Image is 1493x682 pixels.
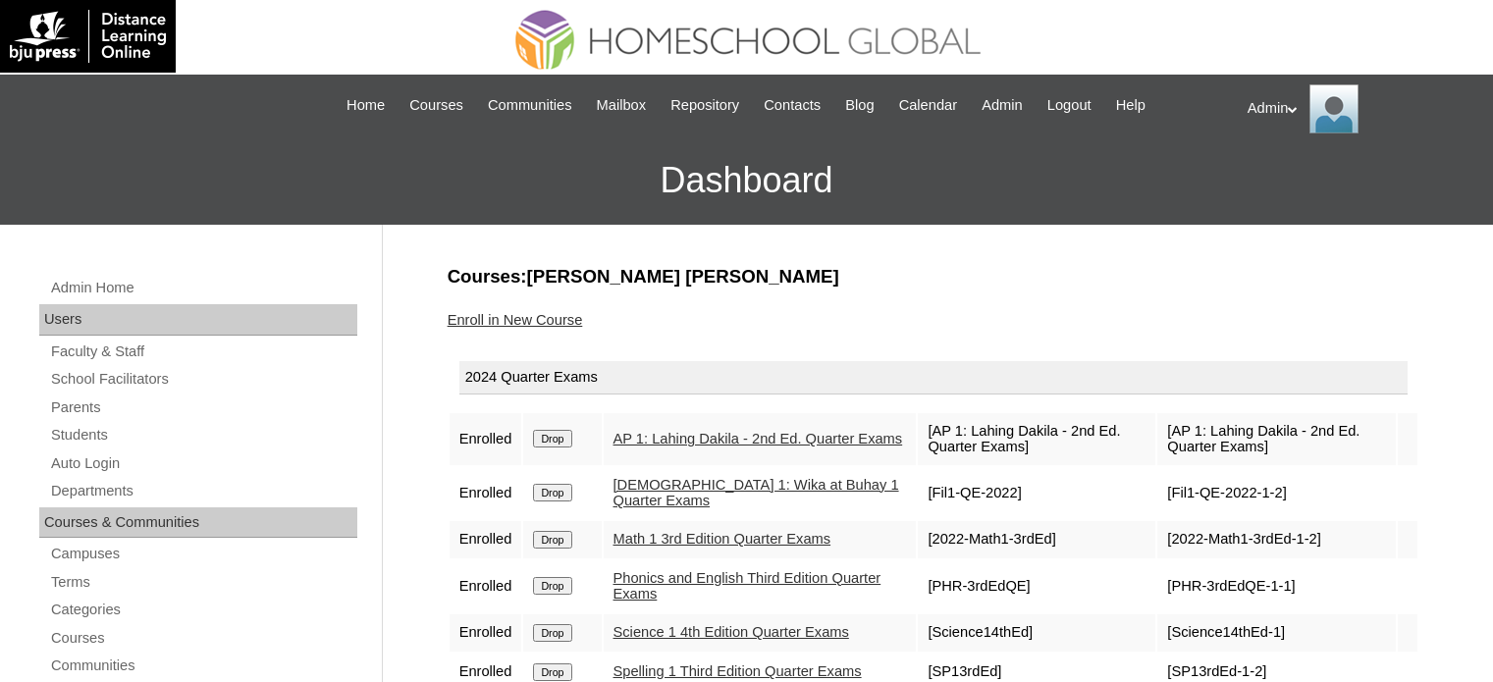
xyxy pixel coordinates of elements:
[49,479,357,503] a: Departments
[1157,560,1395,612] td: [PHR-3rdEdQE-1-1]
[1116,94,1146,117] span: Help
[459,361,1408,394] div: 2024 Quarter Exams
[49,542,357,566] a: Campuses
[49,276,357,300] a: Admin Home
[972,94,1033,117] a: Admin
[613,624,849,640] a: Science 1 4th Edition Quarter Exams
[1157,614,1395,652] td: [Science14thEd-1]
[400,94,473,117] a: Courses
[533,484,571,501] input: Drop
[39,507,357,539] div: Courses & Communities
[899,94,957,117] span: Calendar
[613,477,899,509] a: [DEMOGRAPHIC_DATA] 1: Wika at Buhay 1 Quarter Exams
[450,467,522,519] td: Enrolled
[10,136,1483,225] h3: Dashboard
[845,94,874,117] span: Blog
[49,654,357,678] a: Communities
[39,304,357,336] div: Users
[613,431,903,446] a: AP 1: Lahing Dakila - 2nd Ed. Quarter Exams
[347,94,385,117] span: Home
[764,94,821,117] span: Contacts
[597,94,647,117] span: Mailbox
[1038,94,1101,117] a: Logout
[1047,94,1092,117] span: Logout
[49,570,357,595] a: Terms
[533,531,571,549] input: Drop
[1309,84,1359,133] img: Admin Homeschool Global
[613,531,831,547] a: Math 1 3rd Edition Quarter Exams
[982,94,1023,117] span: Admin
[450,413,522,465] td: Enrolled
[1248,84,1473,133] div: Admin
[409,94,463,117] span: Courses
[1106,94,1155,117] a: Help
[533,577,571,595] input: Drop
[533,663,571,681] input: Drop
[918,614,1155,652] td: [Science14thEd]
[450,521,522,558] td: Enrolled
[450,560,522,612] td: Enrolled
[448,312,583,328] a: Enroll in New Course
[49,395,357,420] a: Parents
[1157,467,1395,519] td: [Fil1-QE-2022-1-2]
[49,598,357,622] a: Categories
[670,94,739,117] span: Repository
[49,367,357,392] a: School Facilitators
[10,10,166,63] img: logo-white.png
[587,94,657,117] a: Mailbox
[754,94,830,117] a: Contacts
[49,423,357,447] a: Students
[1157,521,1395,558] td: [2022-Math1-3rdEd-1-2]
[918,521,1155,558] td: [2022-Math1-3rdEd]
[533,624,571,642] input: Drop
[835,94,883,117] a: Blog
[918,467,1155,519] td: [Fil1-QE-2022]
[337,94,395,117] a: Home
[450,614,522,652] td: Enrolled
[448,264,1419,289] h3: Courses:[PERSON_NAME] [PERSON_NAME]
[49,451,357,476] a: Auto Login
[478,94,582,117] a: Communities
[1157,413,1395,465] td: [AP 1: Lahing Dakila - 2nd Ed. Quarter Exams]
[49,626,357,651] a: Courses
[533,430,571,447] input: Drop
[613,663,862,679] a: Spelling 1 Third Edition Quarter Exams
[918,413,1155,465] td: [AP 1: Lahing Dakila - 2nd Ed. Quarter Exams]
[918,560,1155,612] td: [PHR-3rdEdQE]
[889,94,967,117] a: Calendar
[613,570,881,603] a: Phonics and English Third Edition Quarter Exams
[49,340,357,364] a: Faculty & Staff
[488,94,572,117] span: Communities
[661,94,749,117] a: Repository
